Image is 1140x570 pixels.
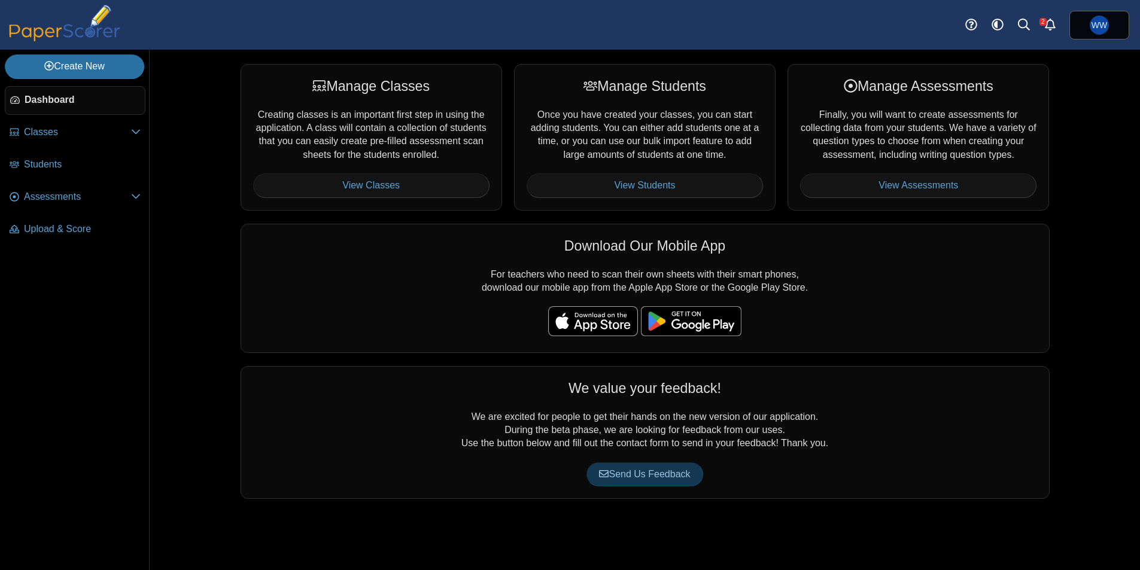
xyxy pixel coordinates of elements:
a: View Students [527,173,763,197]
span: Students [24,158,141,171]
div: Manage Classes [253,77,490,96]
div: Download Our Mobile App [253,236,1037,255]
div: We value your feedback! [253,379,1037,398]
a: View Assessments [800,173,1036,197]
a: Create New [5,54,144,78]
span: Dashboard [25,93,140,106]
div: For teachers who need to scan their own sheets with their smart phones, download our mobile app f... [241,224,1050,353]
div: Manage Students [527,77,763,96]
img: google-play-badge.png [641,306,741,336]
a: Upload & Score [5,215,145,244]
span: Upload & Score [24,222,141,236]
span: Send Us Feedback [599,469,690,479]
a: Send Us Feedback [586,462,703,486]
span: William Whitney [1090,16,1109,35]
div: Finally, you will want to create assessments for collecting data from your students. We have a va... [788,64,1049,210]
div: Manage Assessments [800,77,1036,96]
a: Assessments [5,183,145,212]
a: Dashboard [5,86,145,115]
a: PaperScorer [5,33,124,43]
div: We are excited for people to get their hands on the new version of our application. During the be... [241,366,1050,499]
span: Assessments [24,190,131,203]
div: Creating classes is an important first step in using the application. A class will contain a coll... [241,64,502,210]
a: William Whitney [1069,11,1129,39]
span: William Whitney [1092,21,1107,29]
img: apple-store-badge.svg [548,306,638,336]
a: Classes [5,118,145,147]
a: View Classes [253,173,490,197]
span: Classes [24,126,131,139]
a: Alerts [1037,12,1063,38]
a: Students [5,151,145,179]
img: PaperScorer [5,5,124,41]
div: Once you have created your classes, you can start adding students. You can either add students on... [514,64,776,210]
